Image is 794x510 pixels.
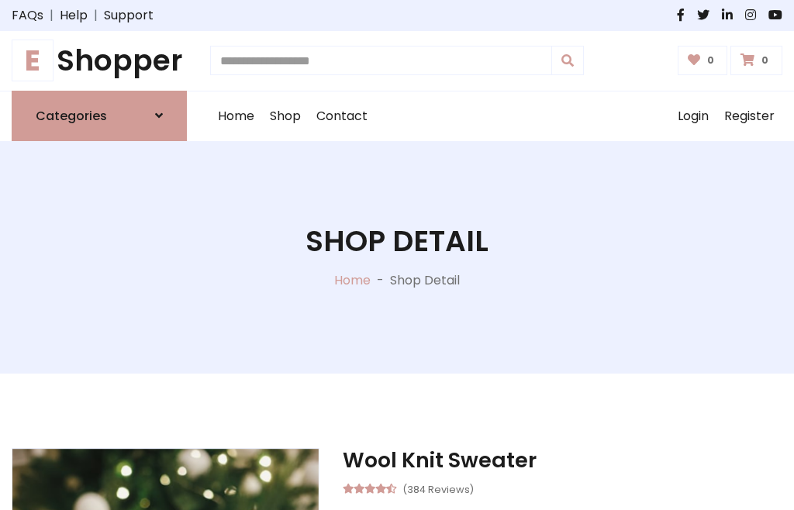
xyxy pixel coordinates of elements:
[306,224,488,259] h1: Shop Detail
[60,6,88,25] a: Help
[88,6,104,25] span: |
[343,448,782,473] h3: Wool Knit Sweater
[12,6,43,25] a: FAQs
[670,91,716,141] a: Login
[36,109,107,123] h6: Categories
[678,46,728,75] a: 0
[402,479,474,498] small: (384 Reviews)
[371,271,390,290] p: -
[716,91,782,141] a: Register
[703,53,718,67] span: 0
[12,91,187,141] a: Categories
[12,43,187,78] h1: Shopper
[758,53,772,67] span: 0
[730,46,782,75] a: 0
[390,271,460,290] p: Shop Detail
[334,271,371,289] a: Home
[104,6,154,25] a: Support
[309,91,375,141] a: Contact
[210,91,262,141] a: Home
[262,91,309,141] a: Shop
[43,6,60,25] span: |
[12,43,187,78] a: EShopper
[12,40,54,81] span: E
